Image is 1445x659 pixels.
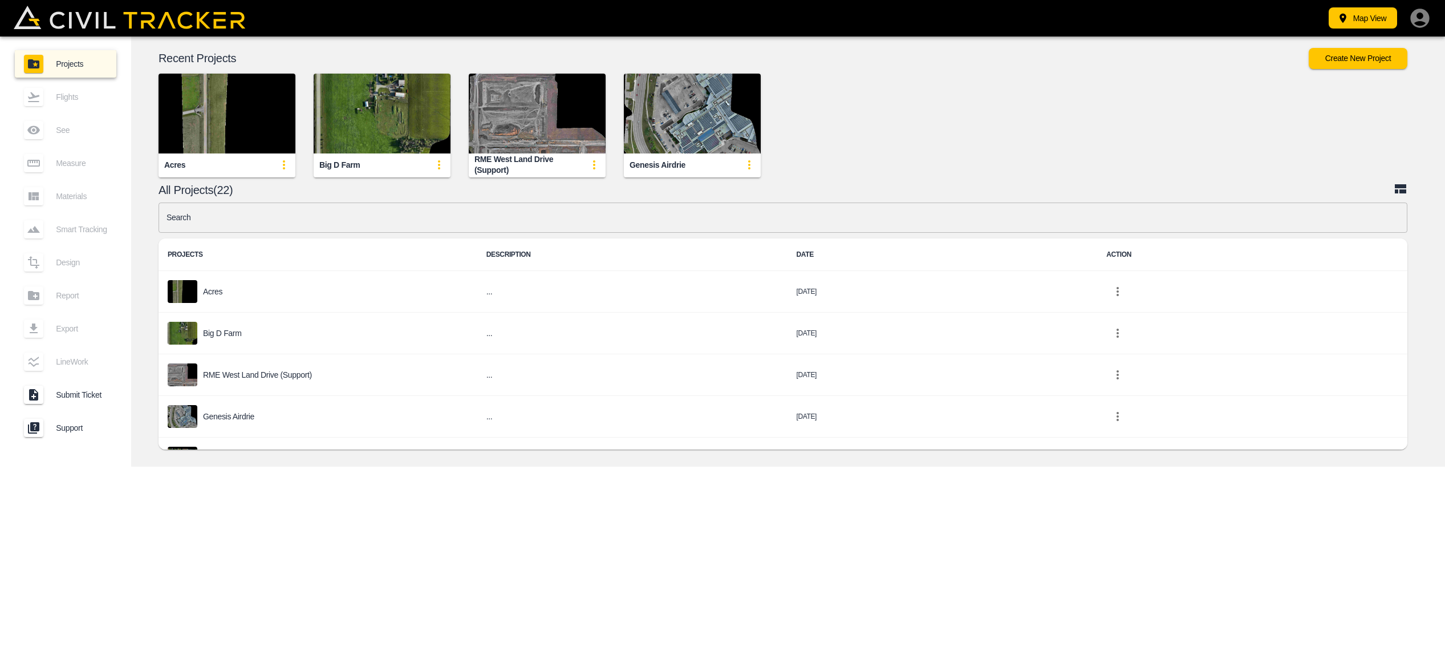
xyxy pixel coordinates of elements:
img: project-image [168,322,197,345]
button: update-card-details [273,153,295,176]
p: RME West Land Drive (Support) [203,370,312,379]
td: [DATE] [788,271,1098,313]
th: ACTION [1097,238,1407,271]
div: Genesis Airdrie [630,160,685,171]
a: Submit Ticket [15,381,116,409]
div: RME West Land Drive (Support) [474,154,583,175]
p: All Projects(22) [159,185,1394,195]
button: Map View [1329,7,1397,29]
img: project-image [168,447,197,470]
a: Support [15,414,116,442]
img: project-image [168,363,197,386]
div: Acres [164,160,185,171]
img: project-image [168,405,197,428]
button: update-card-details [738,153,761,176]
h6: ... [486,326,778,341]
th: DESCRIPTION [477,238,788,271]
p: Recent Projects [159,54,1309,63]
p: Acres [203,287,222,296]
div: Big D Farm [319,160,360,171]
img: RME West Land Drive (Support) [469,74,606,153]
td: [DATE] [788,354,1098,396]
th: PROJECTS [159,238,477,271]
a: Projects [15,50,116,78]
img: project-image [168,280,197,303]
p: Big D Farm [203,329,242,338]
img: Civil Tracker [14,6,245,30]
button: update-card-details [583,153,606,176]
td: [DATE] [788,438,1098,479]
img: Genesis Airdrie [624,74,761,153]
p: Genesis Airdrie [203,412,254,421]
h6: ... [486,410,778,424]
td: [DATE] [788,313,1098,354]
span: Projects [56,59,107,68]
button: Create New Project [1309,48,1407,69]
span: Support [56,423,107,432]
span: Submit Ticket [56,390,107,399]
button: update-card-details [428,153,450,176]
td: [DATE] [788,396,1098,438]
h6: ... [486,285,778,299]
h6: ... [486,368,778,382]
img: Big D Farm [314,74,450,153]
th: DATE [788,238,1098,271]
img: Acres [159,74,295,153]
